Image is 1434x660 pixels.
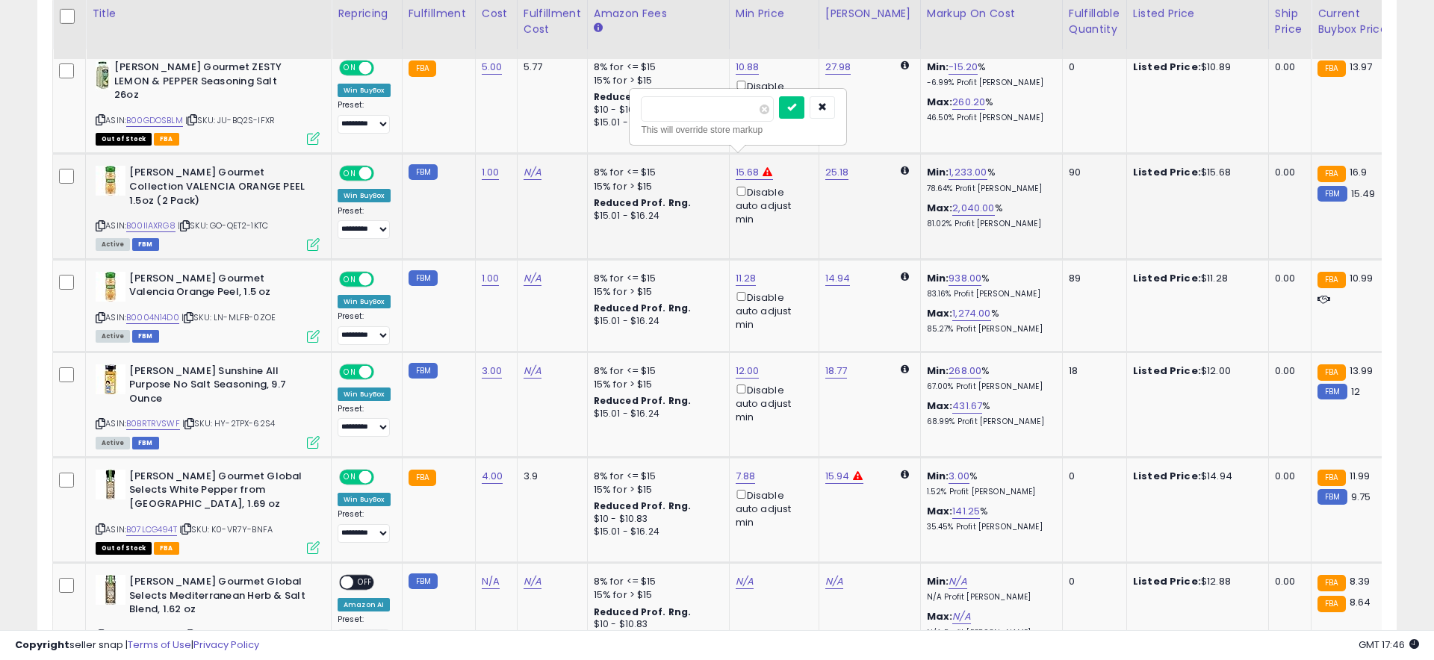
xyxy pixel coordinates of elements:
a: N/A [524,364,541,379]
b: Listed Price: [1133,574,1201,588]
small: FBM [409,363,438,379]
span: ON [341,62,359,75]
div: $11.28 [1133,272,1257,285]
span: FBM [132,238,159,251]
span: 16.9 [1350,165,1368,179]
a: 3.00 [949,469,969,484]
a: 1.00 [482,271,500,286]
div: Preset: [338,509,391,543]
span: 11.99 [1350,469,1371,483]
span: OFF [372,167,396,180]
a: N/A [524,165,541,180]
small: FBA [1317,166,1345,182]
a: B07LCG494T [126,523,177,536]
div: $12.00 [1133,364,1257,378]
b: Min: [927,469,949,483]
div: 15% for > $15 [594,285,718,299]
div: $15.01 - $16.24 [594,116,718,129]
span: All listings currently available for purchase on Amazon [96,330,130,343]
div: Disable auto adjust min [736,382,807,425]
div: 0.00 [1275,470,1300,483]
a: N/A [825,574,843,589]
div: % [927,60,1051,88]
div: 3.9 [524,470,576,483]
span: OFF [372,365,396,378]
b: Max: [927,609,953,623]
span: FBA [154,542,179,555]
p: 46.50% Profit [PERSON_NAME] [927,113,1051,123]
div: % [927,307,1051,334]
small: FBM [1317,384,1347,399]
b: Min: [927,60,949,74]
div: % [927,505,1051,532]
b: Reduced Prof. Rng. [594,499,692,512]
a: B0BRTRVSWF [126,417,180,430]
p: 1.52% Profit [PERSON_NAME] [927,487,1051,497]
a: 1.00 [482,165,500,180]
b: Listed Price: [1133,271,1201,285]
span: 9.75 [1351,490,1371,504]
a: 268.00 [949,364,981,379]
img: 41O5+e22MJL._SL40_.jpg [96,575,125,605]
div: Preset: [338,311,391,345]
div: Ship Price [1275,6,1305,37]
span: 8.64 [1350,595,1371,609]
b: Max: [927,399,953,413]
div: 15% for > $15 [594,74,718,87]
small: FBA [409,470,436,486]
div: 15% for > $15 [594,180,718,193]
div: ASIN: [96,60,320,143]
a: Privacy Policy [193,638,259,652]
strong: Copyright [15,638,69,652]
div: 0 [1069,575,1115,588]
div: Preset: [338,100,391,134]
a: N/A [952,609,970,624]
div: This will override store markup [641,122,835,137]
img: 41qQy0HOOpL._SL40_.jpg [96,272,125,302]
a: 938.00 [949,271,981,286]
b: [PERSON_NAME] Gourmet Collection VALENCIA ORANGE PEEL 1.5oz (2 Pack) [129,166,311,211]
div: Disable auto adjust min [736,78,807,121]
span: 13.99 [1350,364,1374,378]
div: seller snap | | [15,638,259,653]
div: Min Price [736,6,813,22]
div: 8% for <= $15 [594,575,718,588]
small: FBA [1317,575,1345,591]
div: 15% for > $15 [594,483,718,496]
b: Max: [927,201,953,215]
span: OFF [372,273,396,285]
div: 15% for > $15 [594,378,718,391]
a: 27.98 [825,60,851,75]
div: $14.94 [1133,470,1257,483]
span: | SKU: K0-VR7Y-BNFA [179,523,273,535]
small: FBA [1317,60,1345,77]
p: 85.27% Profit [PERSON_NAME] [927,324,1051,334]
a: 1,274.00 [952,306,990,321]
span: OFF [372,470,396,483]
b: [PERSON_NAME] Gourmet Valencia Orange Peel, 1.5 oz [129,272,311,303]
div: 89 [1069,272,1115,285]
div: Title [92,6,325,22]
a: N/A [736,574,754,589]
b: Reduced Prof. Rng. [594,196,692,209]
b: Listed Price: [1133,60,1201,74]
span: All listings currently available for purchase on Amazon [96,437,130,449]
div: Preset: [338,206,391,240]
a: 7.88 [736,469,756,484]
a: -15.20 [949,60,978,75]
div: Win BuyBox [338,387,391,401]
p: 35.45% Profit [PERSON_NAME] [927,522,1051,532]
div: Disable auto adjust min [736,184,807,227]
div: Disable auto adjust min [736,487,807,530]
span: | SKU: JU-BQ2S-IFXR [185,114,275,126]
a: 14.94 [825,271,851,286]
b: Min: [927,271,949,285]
div: 0.00 [1275,272,1300,285]
a: B00GDOSBLM [126,114,183,127]
div: 0 [1069,470,1115,483]
div: % [927,166,1051,193]
img: 41oXaIVY7cL._SL40_.jpg [96,364,125,394]
div: % [927,96,1051,123]
b: Listed Price: [1133,364,1201,378]
b: Max: [927,95,953,109]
